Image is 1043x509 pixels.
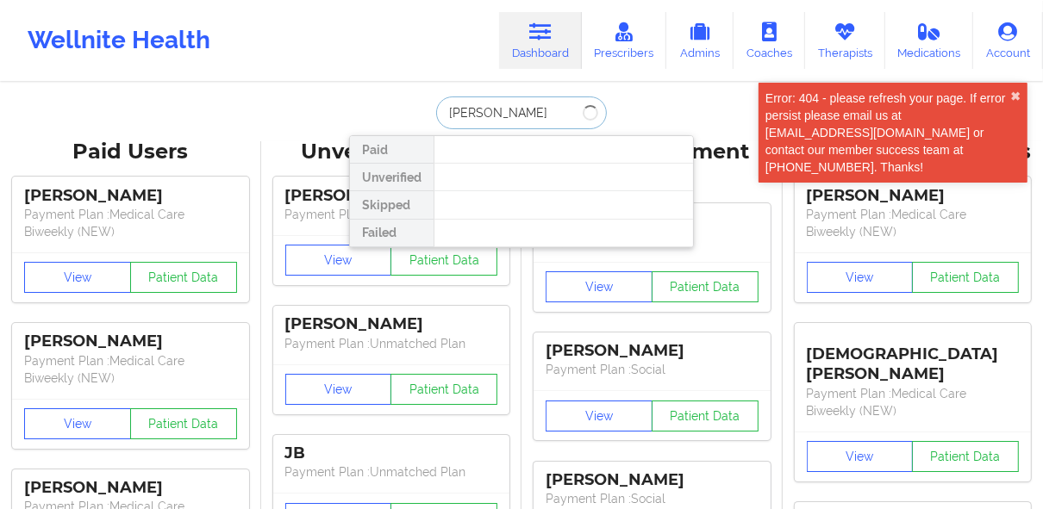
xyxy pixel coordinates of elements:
[130,262,237,293] button: Patient Data
[350,136,434,164] div: Paid
[130,408,237,439] button: Patient Data
[390,374,497,405] button: Patient Data
[285,374,392,405] button: View
[807,385,1020,419] p: Payment Plan : Medical Care Biweekly (NEW)
[546,490,759,507] p: Payment Plan : Social
[350,220,434,247] div: Failed
[652,400,759,431] button: Patient Data
[24,408,131,439] button: View
[24,352,237,387] p: Payment Plan : Medical Care Biweekly (NEW)
[350,164,434,191] div: Unverified
[734,12,805,69] a: Coaches
[652,271,759,302] button: Patient Data
[765,90,1010,176] div: Error: 404 - please refresh your page. If error persist please email us at [EMAIL_ADDRESS][DOMAIN...
[582,12,667,69] a: Prescribers
[24,332,237,351] div: [PERSON_NAME]
[1010,90,1021,103] button: close
[546,341,759,361] div: [PERSON_NAME]
[285,245,392,276] button: View
[285,335,498,352] p: Payment Plan : Unmatched Plan
[807,441,914,472] button: View
[273,139,510,165] div: Unverified Users
[807,206,1020,240] p: Payment Plan : Medical Care Biweekly (NEW)
[912,262,1019,293] button: Patient Data
[285,314,498,334] div: [PERSON_NAME]
[350,191,434,219] div: Skipped
[546,400,653,431] button: View
[285,206,498,223] p: Payment Plan : Unmatched Plan
[666,12,734,69] a: Admins
[807,332,1020,384] div: [DEMOGRAPHIC_DATA][PERSON_NAME]
[285,463,498,481] p: Payment Plan : Unmatched Plan
[285,186,498,206] div: [PERSON_NAME]
[24,262,131,293] button: View
[24,186,237,206] div: [PERSON_NAME]
[912,441,1019,472] button: Patient Data
[24,478,237,498] div: [PERSON_NAME]
[285,444,498,463] div: JB
[390,245,497,276] button: Patient Data
[546,271,653,302] button: View
[546,361,759,378] p: Payment Plan : Social
[807,262,914,293] button: View
[12,139,249,165] div: Paid Users
[499,12,582,69] a: Dashboard
[24,206,237,240] p: Payment Plan : Medical Care Biweekly (NEW)
[546,470,759,490] div: [PERSON_NAME]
